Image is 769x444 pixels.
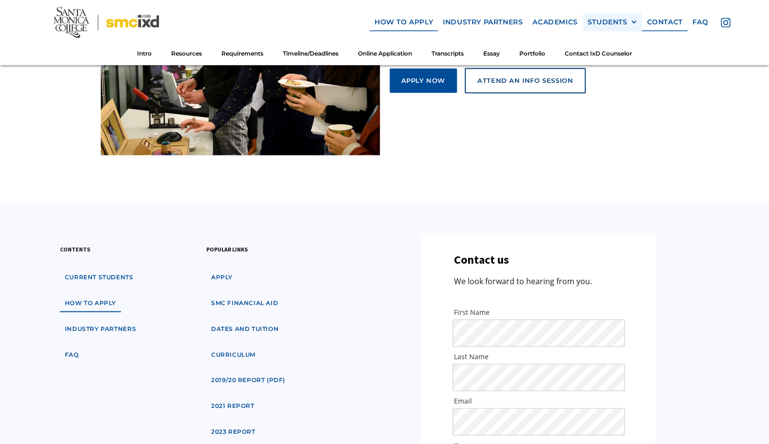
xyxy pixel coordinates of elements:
[206,397,259,415] a: 2021 Report
[206,320,283,338] a: dates and tuition
[212,45,273,63] a: Requirements
[454,351,623,361] label: Last Name
[60,244,90,253] h3: contents
[454,396,623,405] label: Email
[401,76,445,85] div: Apply Now
[206,294,283,312] a: SMC financial aid
[60,294,121,312] a: how to apply
[54,7,158,38] img: Santa Monica College - SMC IxD logo
[454,274,592,288] p: We look forward to hearing from you.
[438,14,528,32] a: industry partners
[273,45,348,63] a: Timeline/Deadlines
[161,45,212,63] a: Resources
[477,76,573,85] div: attend an info session
[721,18,730,28] img: icon - instagram
[422,45,473,63] a: Transcripts
[206,346,260,364] a: curriculum
[206,371,290,389] a: 2019/20 Report (pdf)
[528,14,582,32] a: Academics
[60,346,84,364] a: faq
[206,423,260,441] a: 2023 Report
[60,268,138,286] a: Current students
[465,68,586,93] a: attend an info session
[642,14,687,32] a: contact
[588,19,628,27] div: STUDENTS
[588,19,637,27] div: STUDENTS
[473,45,510,63] a: Essay
[688,14,713,32] a: faq
[370,14,438,32] a: how to apply
[454,307,623,317] label: First Name
[60,320,141,338] a: industry partners
[454,252,509,267] h3: Contact us
[510,45,555,63] a: Portfolio
[555,45,642,63] a: Contact IxD Counselor
[348,45,422,63] a: Online Application
[206,244,248,253] h3: popular links
[127,45,161,63] a: Intro
[390,68,457,93] a: Apply Now
[206,268,237,286] a: apply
